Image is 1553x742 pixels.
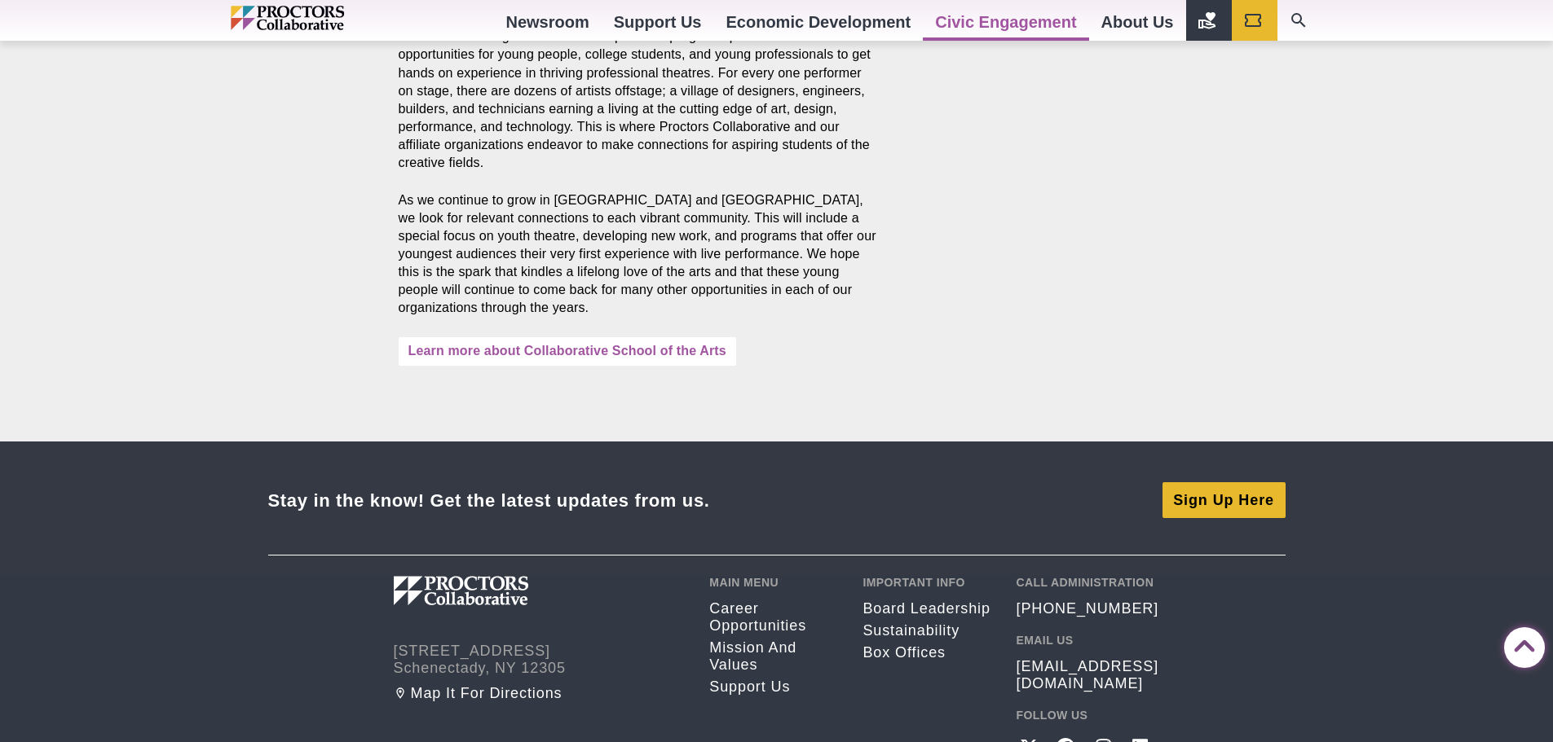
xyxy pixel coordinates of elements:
img: Proctors logo [231,6,414,30]
h2: Follow Us [1016,709,1159,722]
img: Proctors logo [394,576,614,605]
a: Sustainability [863,622,991,639]
a: Career opportunities [709,600,838,634]
div: Stay in the know! Get the latest updates from us. [268,490,710,511]
a: Map it for directions [394,685,686,702]
a: [PHONE_NUMBER] [1016,600,1158,617]
a: Learn more about Collaborative School of the Arts [399,337,736,366]
a: Back to Top [1504,628,1537,661]
p: As we continue to grow in [GEOGRAPHIC_DATA] and [GEOGRAPHIC_DATA], we look for relevant connectio... [399,191,878,318]
a: Sign Up Here [1163,482,1286,518]
h2: Important Info [863,576,991,589]
h2: Call Administration [1016,576,1159,589]
a: Box Offices [863,644,991,661]
h2: Email Us [1016,634,1159,647]
p: Our career training and workforce exploration programs provide a host of opportunities for young ... [399,28,878,172]
address: [STREET_ADDRESS] Schenectady, NY 12305 [394,643,686,677]
a: Board Leadership [863,600,991,617]
a: Mission and Values [709,639,838,674]
h2: Main Menu [709,576,838,589]
a: Support Us [709,678,838,696]
a: [EMAIL_ADDRESS][DOMAIN_NAME] [1016,658,1159,692]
